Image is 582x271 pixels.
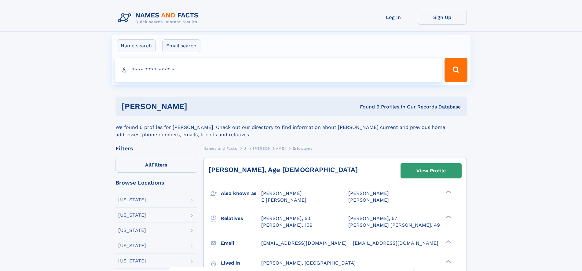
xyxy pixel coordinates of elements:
a: [PERSON_NAME] [PERSON_NAME], 49 [348,222,440,229]
span: E [PERSON_NAME] [261,197,306,203]
div: Found 6 Profiles In Our Records Database [273,104,461,110]
h1: [PERSON_NAME] [122,103,274,110]
h3: Lived in [221,258,261,268]
div: [US_STATE] [118,213,146,218]
span: J [244,146,246,151]
div: [US_STATE] [118,258,146,263]
a: [PERSON_NAME], 57 [348,215,397,222]
a: [PERSON_NAME] [253,145,286,152]
a: View Profile [401,163,461,178]
label: Email search [162,39,200,52]
h3: Relatives [221,213,261,224]
span: [EMAIL_ADDRESS][DOMAIN_NAME] [261,240,347,246]
a: J [244,145,246,152]
input: search input [115,58,442,82]
span: [PERSON_NAME], [GEOGRAPHIC_DATA] [261,260,356,266]
span: [PERSON_NAME] [261,190,302,196]
a: Names and Facts [203,145,237,152]
span: [PERSON_NAME] [348,197,389,203]
h3: Also known as [221,188,261,199]
div: ❯ [444,215,452,219]
div: View Profile [416,164,446,178]
a: Sign Up [418,10,467,25]
a: [PERSON_NAME], 53 [261,215,310,222]
div: [US_STATE] [118,197,146,202]
img: Logo Names and Facts [115,10,203,26]
span: All [145,162,152,168]
span: [PERSON_NAME] [253,146,286,151]
div: We found 6 profiles for [PERSON_NAME]. Check out our directory to find information about [PERSON_... [115,116,467,138]
div: [US_STATE] [118,228,146,233]
a: Log In [369,10,418,25]
div: [US_STATE] [118,243,146,248]
div: ❯ [444,190,452,194]
div: Browse Locations [115,180,197,185]
span: Ericwayne [293,146,313,151]
div: ❯ [444,259,452,263]
div: ❯ [444,240,452,244]
span: [PERSON_NAME] [348,190,389,196]
label: Filters [115,158,197,173]
span: [EMAIL_ADDRESS][DOMAIN_NAME] [353,240,438,246]
div: Filters [115,146,197,151]
h3: Email [221,238,261,248]
button: Search Button [445,58,467,82]
a: [PERSON_NAME], 109 [261,222,313,229]
a: [PERSON_NAME], Age [DEMOGRAPHIC_DATA] [209,166,358,174]
label: Name search [117,39,156,52]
